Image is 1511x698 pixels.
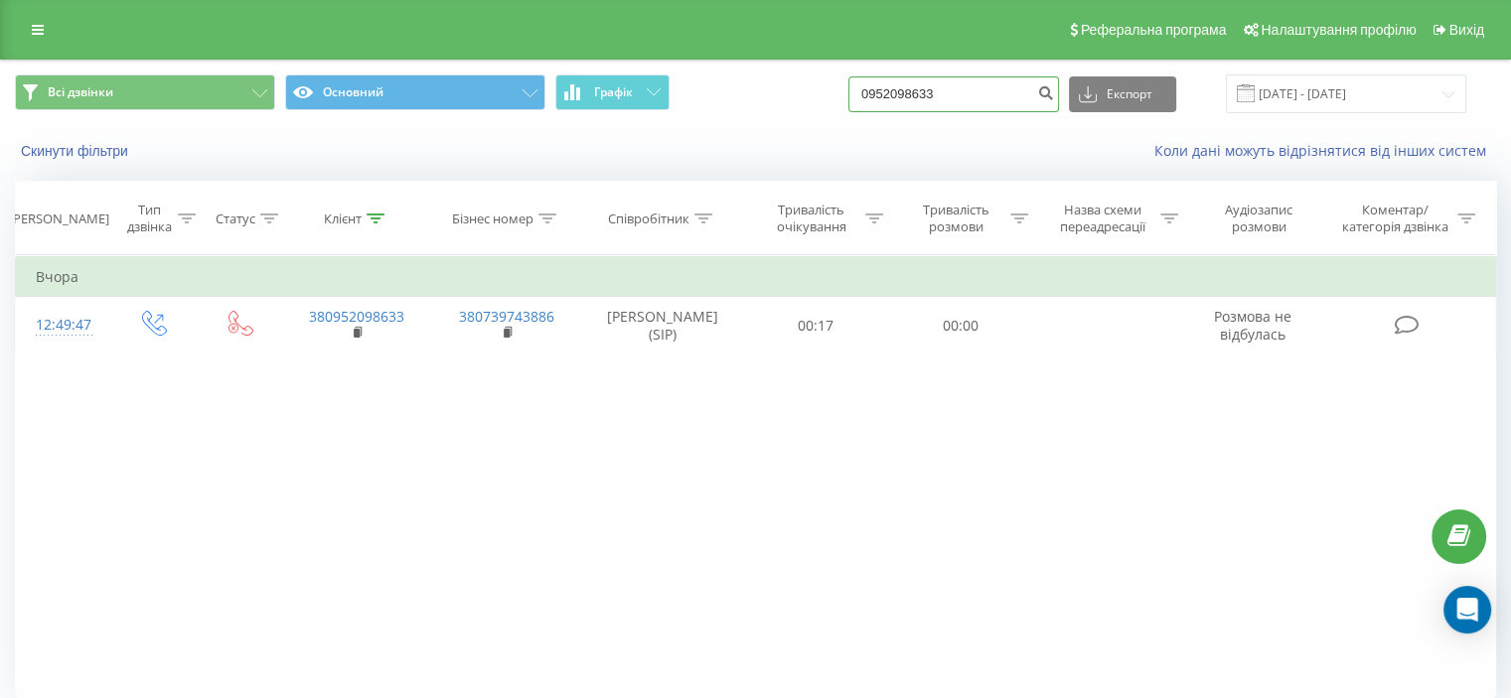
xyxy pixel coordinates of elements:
button: Скинути фільтри [15,142,138,160]
button: Основний [285,74,545,110]
td: [PERSON_NAME] (SIP) [582,297,744,354]
div: Тривалість розмови [906,202,1005,235]
div: 12:49:47 [36,306,88,345]
div: Статус [216,210,255,227]
button: Експорт [1069,76,1176,112]
div: Тип дзвінка [125,202,172,235]
span: Вихід [1449,22,1484,38]
div: Співробітник [608,210,689,227]
a: Коли дані можуть відрізнятися вiд інших систем [1154,141,1496,160]
button: Всі дзвінки [15,74,275,110]
td: 00:17 [744,297,888,354]
span: Всі дзвінки [48,84,113,100]
div: Тривалість очікування [762,202,861,235]
button: Графік [555,74,670,110]
div: Аудіозапис розмови [1201,202,1317,235]
div: Назва схеми переадресації [1051,202,1155,235]
td: Вчора [16,257,1496,297]
span: Реферальна програма [1081,22,1227,38]
div: Бізнес номер [452,210,533,227]
span: Розмова не відбулась [1214,307,1291,344]
td: 00:00 [888,297,1032,354]
a: 380739743886 [459,307,554,326]
div: Open Intercom Messenger [1443,586,1491,633]
div: [PERSON_NAME] [9,210,109,227]
div: Коментар/категорія дзвінка [1336,202,1452,235]
a: 380952098633 [309,307,404,326]
div: Клієнт [324,210,362,227]
span: Налаштування профілю [1261,22,1416,38]
span: Графік [594,85,633,99]
input: Пошук за номером [848,76,1059,112]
